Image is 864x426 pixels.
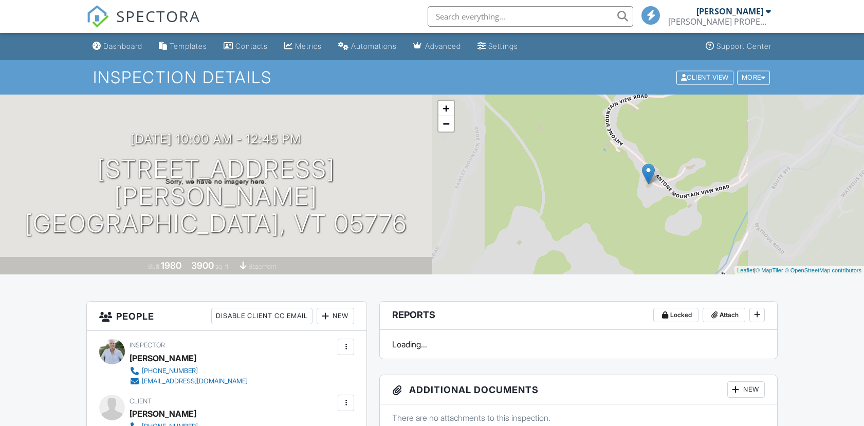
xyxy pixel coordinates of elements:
div: Settings [488,42,518,50]
div: [PERSON_NAME] [696,6,763,16]
div: New [727,381,765,398]
a: Zoom in [438,101,454,116]
div: 1980 [161,260,181,271]
span: basement [248,263,276,270]
h3: [DATE] 10:00 am - 12:45 pm [131,132,301,146]
a: Settings [473,37,522,56]
div: New [317,308,354,324]
a: [PHONE_NUMBER] [130,366,248,376]
div: [EMAIL_ADDRESS][DOMAIN_NAME] [142,377,248,385]
div: Disable Client CC Email [211,308,312,324]
div: | [734,266,864,275]
a: Client View [675,73,736,81]
div: Advanced [425,42,461,50]
div: Client View [676,70,733,84]
div: [PERSON_NAME] [130,350,196,366]
a: SPECTORA [86,14,200,35]
a: Templates [155,37,211,56]
a: Automations (Basic) [334,37,401,56]
a: Support Center [702,37,776,56]
a: Contacts [219,37,272,56]
div: Automations [351,42,397,50]
div: 3900 [191,260,214,271]
input: Search everything... [428,6,633,27]
div: [PHONE_NUMBER] [142,367,198,375]
a: © MapTiler [756,267,783,273]
h3: People [87,302,366,331]
a: Dashboard [88,37,146,56]
a: Metrics [280,37,326,56]
a: Zoom out [438,116,454,132]
p: There are no attachments to this inspection. [392,412,764,423]
div: More [737,70,770,84]
div: Contacts [235,42,268,50]
span: Built [148,263,159,270]
div: Templates [170,42,207,50]
a: Advanced [409,37,465,56]
span: Client [130,397,152,405]
h1: [STREET_ADDRESS][PERSON_NAME] [GEOGRAPHIC_DATA], VT 05776 [16,156,416,237]
img: The Best Home Inspection Software - Spectora [86,5,109,28]
a: [EMAIL_ADDRESS][DOMAIN_NAME] [130,376,248,386]
span: Inspector [130,341,165,349]
div: LARKIN PROPERTY INSPECTION AND MANAGEMENT, LLC [668,16,771,27]
span: SPECTORA [116,5,200,27]
a: © OpenStreetMap contributors [785,267,861,273]
div: Support Center [716,42,771,50]
div: Dashboard [103,42,142,50]
h1: Inspection Details [93,68,771,86]
div: [PERSON_NAME] [130,406,196,421]
a: Leaflet [737,267,754,273]
div: Metrics [295,42,322,50]
span: sq. ft. [215,263,230,270]
h3: Additional Documents [380,375,777,404]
